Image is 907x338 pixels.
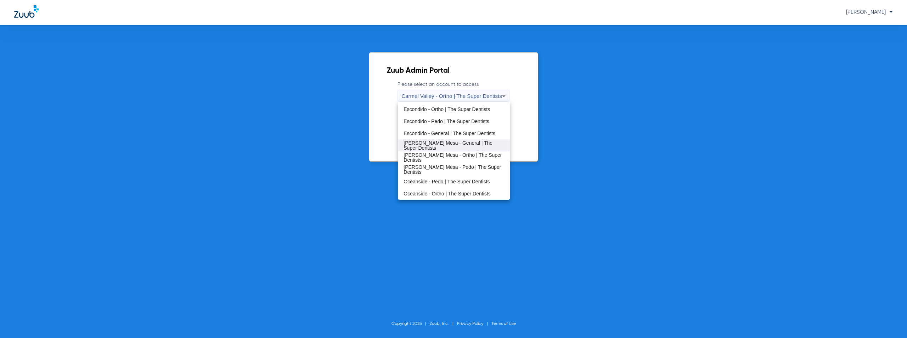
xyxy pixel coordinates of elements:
span: Escondido - Ortho | The Super Dentists [404,107,490,112]
span: Oceanside - Ortho | The Super Dentists [404,191,490,196]
span: Escondido - Pedo | The Super Dentists [404,119,489,124]
iframe: Chat Widget [872,304,907,338]
span: Escondido - General | The Super Dentists [404,131,495,136]
span: [PERSON_NAME] Mesa - General | The Super Dentists [404,140,504,150]
span: [PERSON_NAME] Mesa - Ortho | The Super Dentists [404,153,504,162]
span: [PERSON_NAME] Mesa - Pedo | The Super Dentists [404,165,504,174]
span: Oceanside - Pedo | The Super Dentists [404,179,490,184]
